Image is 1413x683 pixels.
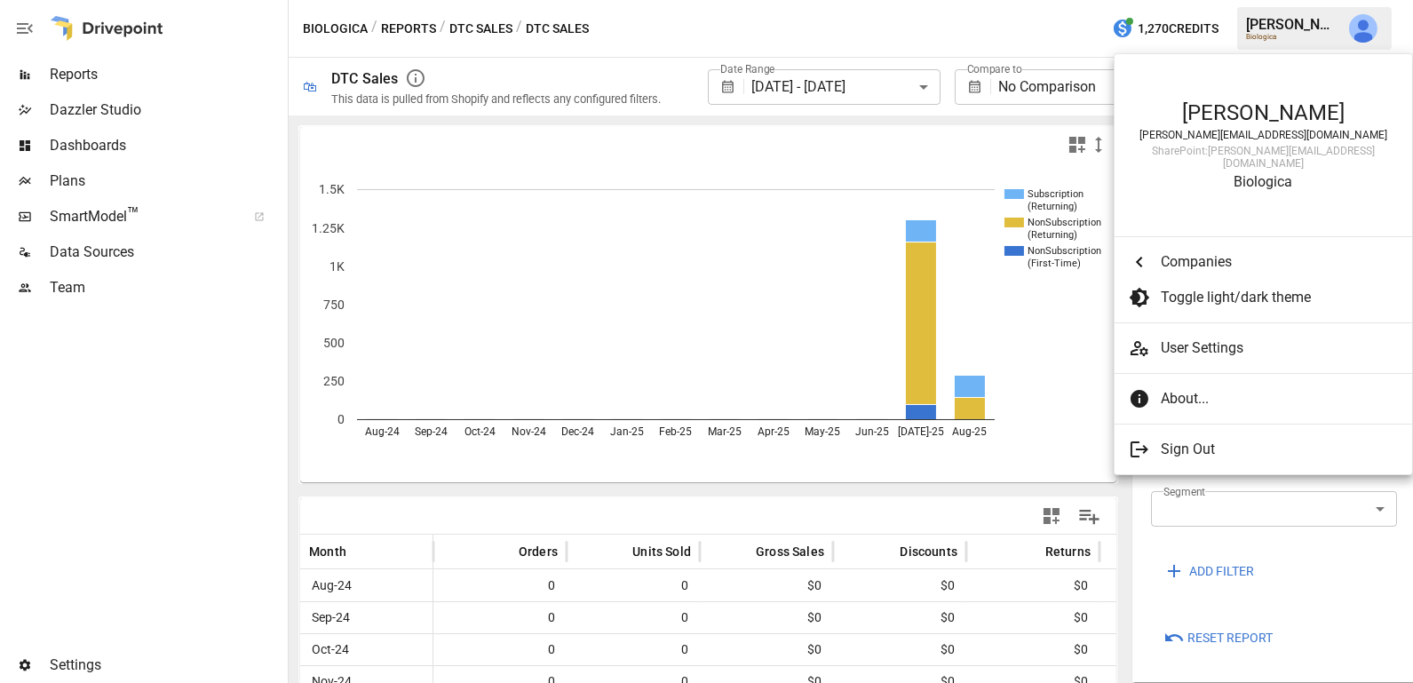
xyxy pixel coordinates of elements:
div: SharePoint: [PERSON_NAME][EMAIL_ADDRESS][DOMAIN_NAME] [1132,145,1394,170]
div: [PERSON_NAME][EMAIL_ADDRESS][DOMAIN_NAME] [1132,129,1394,141]
div: [PERSON_NAME] [1132,100,1394,125]
span: Sign Out [1161,439,1385,460]
span: Companies [1161,251,1385,273]
span: About... [1161,388,1385,409]
span: User Settings [1161,338,1398,359]
div: Biologica [1132,173,1394,190]
span: Toggle light/dark theme [1161,287,1385,308]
